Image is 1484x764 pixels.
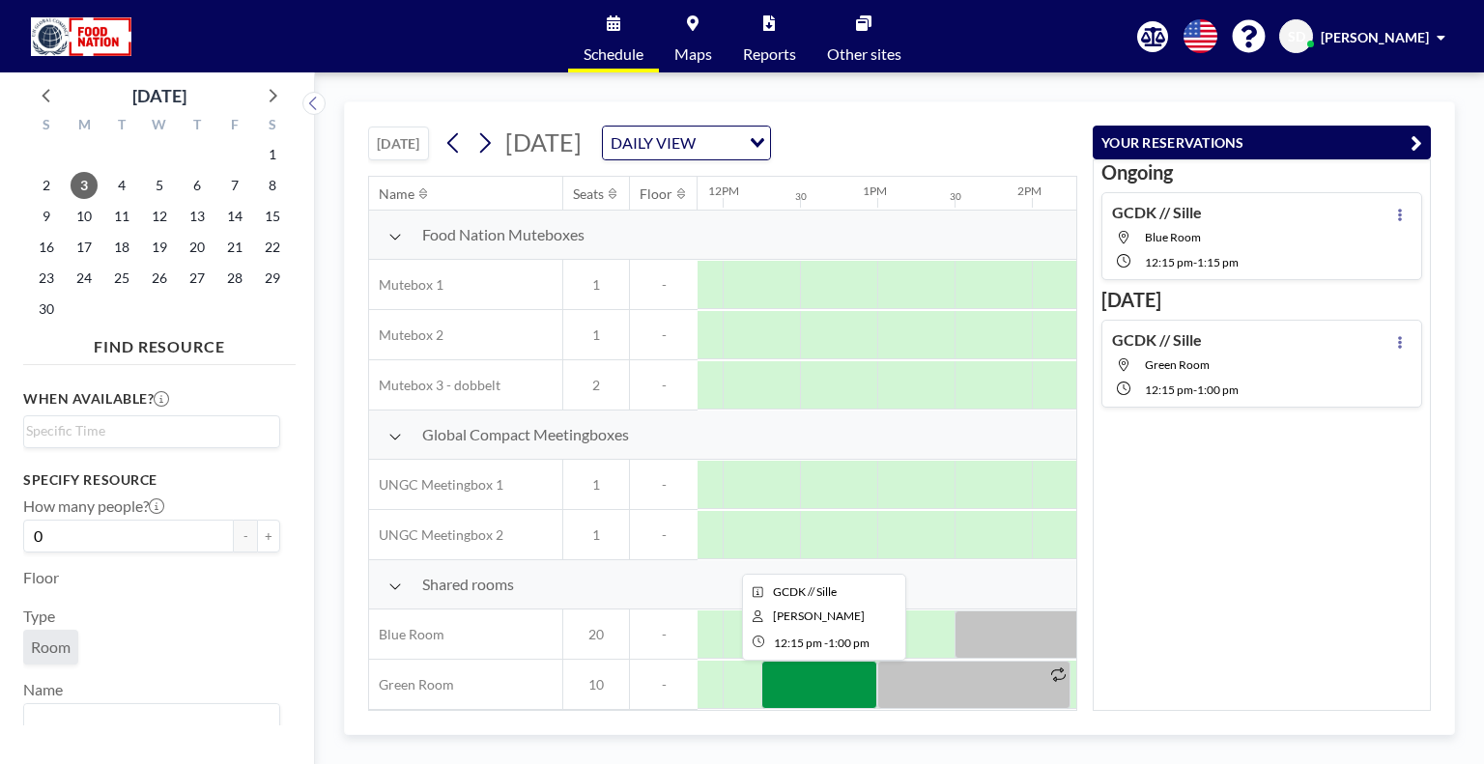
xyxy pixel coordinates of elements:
[563,626,629,643] span: 20
[773,608,865,623] span: Sille Devine
[1321,29,1429,45] span: [PERSON_NAME]
[221,234,248,261] span: Friday, November 21, 2025
[259,265,286,292] span: Saturday, November 29, 2025
[184,172,211,199] span: Thursday, November 6, 2025
[379,185,414,203] div: Name
[108,203,135,230] span: Tuesday, November 11, 2025
[563,676,629,693] span: 10
[24,704,279,737] div: Search for option
[1193,255,1197,269] span: -
[630,626,698,643] span: -
[108,265,135,292] span: Tuesday, November 25, 2025
[215,114,253,139] div: F
[563,326,629,344] span: 1
[1145,357,1210,372] span: Green Room
[71,265,98,292] span: Monday, November 24, 2025
[31,637,71,656] span: Room
[369,526,503,544] span: UNGC Meetingbox 2
[26,420,269,441] input: Search for option
[422,575,514,594] span: Shared rooms
[1112,330,1202,350] h4: GCDK // Sille
[108,234,135,261] span: Tuesday, November 18, 2025
[23,607,55,626] label: Type
[23,329,296,356] h4: FIND RESOURCE
[184,265,211,292] span: Thursday, November 27, 2025
[1093,126,1431,159] button: YOUR RESERVATIONS
[950,190,961,203] div: 30
[1288,28,1305,45] span: SD
[369,326,443,344] span: Mutebox 2
[23,471,280,489] h3: Specify resource
[773,584,837,599] span: GCDK // Sille
[563,377,629,394] span: 2
[33,203,60,230] span: Sunday, November 9, 2025
[1101,288,1422,312] h3: [DATE]
[71,203,98,230] span: Monday, November 10, 2025
[630,526,698,544] span: -
[1197,255,1239,269] span: 1:15 PM
[253,114,291,139] div: S
[630,676,698,693] span: -
[257,520,280,552] button: +
[1145,255,1193,269] span: 12:15 PM
[708,184,739,198] div: 12PM
[23,568,59,587] label: Floor
[369,626,444,643] span: Blue Room
[607,130,699,156] span: DAILY VIEW
[178,114,215,139] div: T
[146,172,173,199] span: Wednesday, November 5, 2025
[828,636,870,650] span: 1:00 PM
[146,234,173,261] span: Wednesday, November 19, 2025
[259,234,286,261] span: Saturday, November 22, 2025
[33,265,60,292] span: Sunday, November 23, 2025
[584,46,643,62] span: Schedule
[701,130,738,156] input: Search for option
[24,416,279,445] div: Search for option
[1145,382,1193,397] span: 12:15 PM
[1017,184,1042,198] div: 2PM
[743,46,796,62] span: Reports
[630,377,698,394] span: -
[1101,160,1422,184] h3: Ongoing
[422,425,629,444] span: Global Compact Meetingboxes
[827,46,901,62] span: Other sites
[774,636,822,650] span: 12:15 PM
[31,17,131,56] img: organization-logo
[33,172,60,199] span: Sunday, November 2, 2025
[630,476,698,494] span: -
[132,82,186,109] div: [DATE]
[563,276,629,294] span: 1
[221,265,248,292] span: Friday, November 28, 2025
[640,185,672,203] div: Floor
[184,234,211,261] span: Thursday, November 20, 2025
[234,520,257,552] button: -
[146,203,173,230] span: Wednesday, November 12, 2025
[221,172,248,199] span: Friday, November 7, 2025
[369,377,500,394] span: Mutebox 3 - dobbelt
[184,203,211,230] span: Thursday, November 13, 2025
[33,296,60,323] span: Sunday, November 30, 2025
[422,225,585,244] span: Food Nation Muteboxes
[1197,382,1239,397] span: 1:00 PM
[33,234,60,261] span: Sunday, November 16, 2025
[824,636,828,650] span: -
[1145,230,1201,244] span: Blue Room
[863,184,887,198] div: 1PM
[369,476,503,494] span: UNGC Meetingbox 1
[66,114,103,139] div: M
[1193,382,1197,397] span: -
[259,172,286,199] span: Saturday, November 8, 2025
[563,526,629,544] span: 1
[369,676,454,693] span: Green Room
[630,276,698,294] span: -
[259,203,286,230] span: Saturday, November 15, 2025
[221,203,248,230] span: Friday, November 14, 2025
[630,326,698,344] span: -
[26,708,269,733] input: Search for option
[259,141,286,168] span: Saturday, November 1, 2025
[23,496,164,516] label: How many people?
[603,127,770,159] div: Search for option
[71,172,98,199] span: Monday, November 3, 2025
[23,680,63,699] label: Name
[71,234,98,261] span: Monday, November 17, 2025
